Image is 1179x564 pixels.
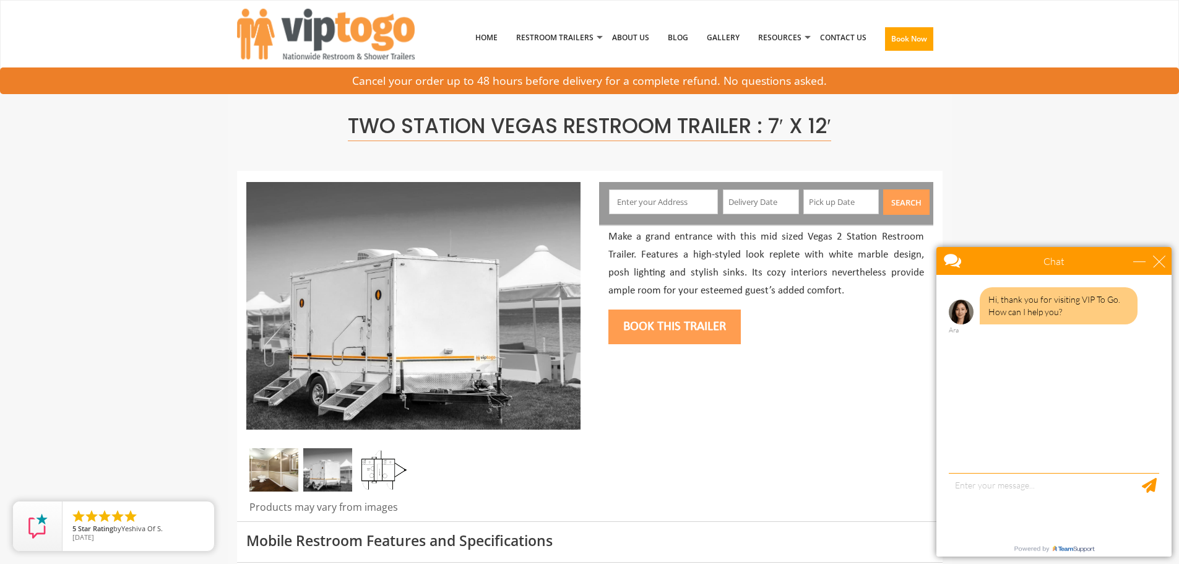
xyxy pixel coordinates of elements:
[609,189,718,214] input: Enter your Address
[608,228,924,300] p: Make a grand entrance with this mid sized Vegas 2 Station Restroom Trailer. Features a high-style...
[348,111,831,141] span: Two Station Vegas Restroom Trailer : 7′ x 12′
[237,9,415,59] img: VIPTOGO
[25,514,50,539] img: Review Rating
[659,6,697,70] a: Blog
[697,6,749,70] a: Gallery
[749,6,811,70] a: Resources
[246,533,933,549] h3: Mobile Restroom Features and Specifications
[929,240,1179,564] iframe: Live Chat Box
[121,524,163,533] span: Yeshiva Of S.
[72,525,204,534] span: by
[885,27,933,51] button: Book Now
[71,509,86,524] li: 
[72,524,76,533] span: 5
[358,448,407,492] img: Floor Plan of 2 station restroom with sink and toilet
[603,6,659,70] a: About Us
[72,532,94,542] span: [DATE]
[803,189,879,214] input: Pick up Date
[723,189,799,214] input: Delivery Date
[303,448,352,492] img: Side view of two station restroom trailer with separate doors for males and females
[466,6,507,70] a: Home
[84,509,99,524] li: 
[97,509,112,524] li: 
[123,509,138,524] li: 
[876,6,943,77] a: Book Now
[246,500,581,521] div: Products may vary from images
[507,6,603,70] a: Restroom Trailers
[883,189,930,215] button: Search
[811,6,876,70] a: Contact Us
[249,448,298,492] img: Inside of complete restroom with a stall and mirror
[246,182,581,430] img: Side view of two station restroom trailer with separate doors for males and females
[608,310,741,344] button: Book this trailer
[78,524,113,533] span: Star Rating
[110,509,125,524] li: 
